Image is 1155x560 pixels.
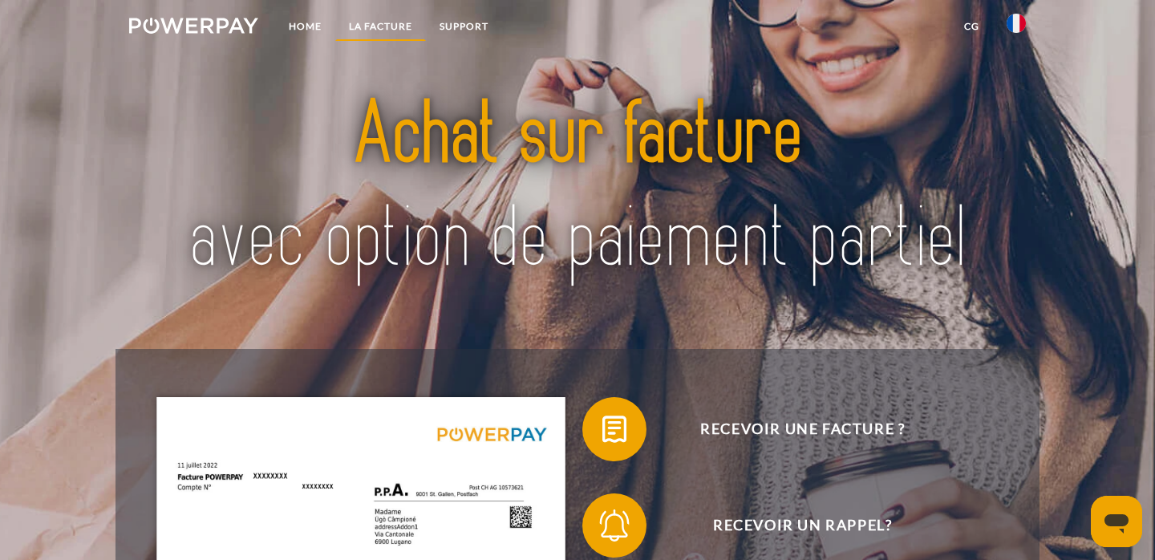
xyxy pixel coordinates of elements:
[129,18,258,34] img: logo-powerpay-white.svg
[335,12,426,41] a: LA FACTURE
[606,397,999,461] span: Recevoir une facture ?
[594,409,634,449] img: qb_bill.svg
[582,397,999,461] button: Recevoir une facture ?
[594,505,634,546] img: qb_bell.svg
[1007,14,1026,33] img: fr
[426,12,502,41] a: Support
[173,56,982,319] img: title-powerpay_fr.svg
[606,493,999,558] span: Recevoir un rappel?
[275,12,335,41] a: Home
[1091,496,1142,547] iframe: Bouton de lancement de la fenêtre de messagerie
[582,493,999,558] button: Recevoir un rappel?
[950,12,993,41] a: CG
